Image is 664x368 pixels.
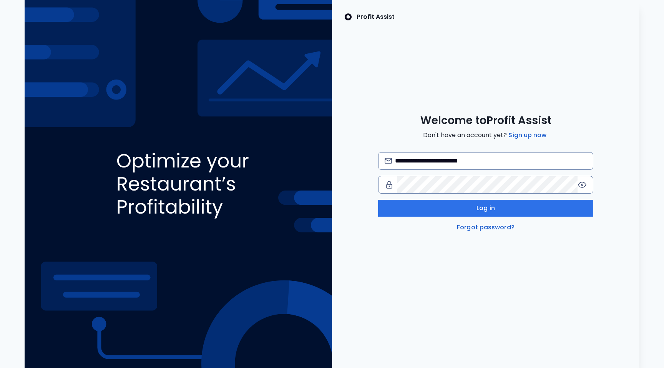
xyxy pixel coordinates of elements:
[357,12,395,22] p: Profit Assist
[378,200,593,217] button: Log in
[455,223,516,232] a: Forgot password?
[423,131,548,140] span: Don't have an account yet?
[385,158,392,164] img: email
[476,204,495,213] span: Log in
[507,131,548,140] a: Sign up now
[344,12,352,22] img: SpotOn Logo
[420,114,551,128] span: Welcome to Profit Assist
